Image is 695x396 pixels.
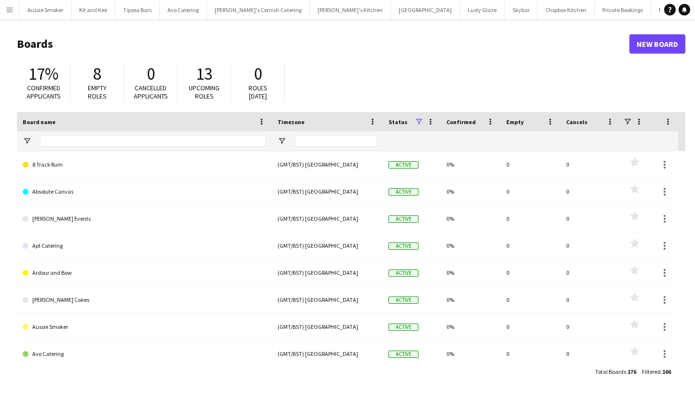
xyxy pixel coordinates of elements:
[500,313,560,340] div: 0
[93,63,101,85] span: 8
[207,0,310,19] button: [PERSON_NAME]'s Cornish Catering
[134,84,168,100] span: Cancelled applicants
[196,63,212,85] span: 13
[446,118,476,126] span: Confirmed
[272,313,383,340] div: (GMT/BST) [GEOGRAPHIC_DATA]
[505,0,538,19] button: Skybar
[441,205,500,232] div: 0%
[272,232,383,259] div: (GMT/BST) [GEOGRAPHIC_DATA]
[88,84,107,100] span: Empty roles
[441,286,500,313] div: 0%
[566,118,587,126] span: Cancels
[278,118,305,126] span: Timezone
[189,84,220,100] span: Upcoming roles
[17,37,629,51] h1: Boards
[310,0,391,19] button: [PERSON_NAME]'s Kitchen
[23,205,266,232] a: [PERSON_NAME] Events
[560,340,620,367] div: 0
[500,259,560,286] div: 0
[272,178,383,205] div: (GMT/BST) [GEOGRAPHIC_DATA]
[441,313,500,340] div: 0%
[23,286,266,313] a: [PERSON_NAME] Cakes
[560,232,620,259] div: 0
[272,151,383,178] div: (GMT/BST) [GEOGRAPHIC_DATA]
[27,84,61,100] span: Confirmed applicants
[389,188,418,196] span: Active
[629,34,685,54] a: New Board
[389,118,407,126] span: Status
[23,340,266,368] a: Avo Catering
[23,178,266,205] a: Absolute Canvas
[23,137,31,145] button: Open Filter Menu
[115,0,160,19] button: Tipsea Bars
[595,0,651,19] button: Private Bookings
[500,151,560,178] div: 0
[23,259,266,286] a: Ardour and Bow
[389,324,418,331] span: Active
[560,205,620,232] div: 0
[500,286,560,313] div: 0
[500,340,560,367] div: 0
[272,205,383,232] div: (GMT/BST) [GEOGRAPHIC_DATA]
[538,0,595,19] button: Chopbox Kitchen
[254,63,262,85] span: 0
[272,340,383,367] div: (GMT/BST) [GEOGRAPHIC_DATA]
[389,215,418,223] span: Active
[278,137,286,145] button: Open Filter Menu
[506,118,524,126] span: Empty
[20,0,71,19] button: Aussie Smoker
[23,232,266,259] a: Apt Catering
[560,259,620,286] div: 0
[662,368,671,375] span: 166
[441,259,500,286] div: 0%
[441,178,500,205] div: 0%
[441,340,500,367] div: 0%
[560,151,620,178] div: 0
[23,151,266,178] a: 8 Track Rum
[160,0,207,19] button: Avo Catering
[595,362,636,381] div: :
[272,259,383,286] div: (GMT/BST) [GEOGRAPHIC_DATA]
[249,84,267,100] span: Roles [DATE]
[272,286,383,313] div: (GMT/BST) [GEOGRAPHIC_DATA]
[147,63,155,85] span: 0
[560,178,620,205] div: 0
[560,286,620,313] div: 0
[500,205,560,232] div: 0
[460,0,505,19] button: Lusty Glaze
[389,297,418,304] span: Active
[23,313,266,340] a: Aussie Smoker
[389,242,418,250] span: Active
[71,0,115,19] button: Kit and Kee
[295,135,377,147] input: Timezone Filter Input
[23,118,56,126] span: Board name
[560,313,620,340] div: 0
[391,0,460,19] button: [GEOGRAPHIC_DATA]
[40,135,266,147] input: Board name Filter Input
[595,368,626,375] span: Total Boards
[500,232,560,259] div: 0
[441,151,500,178] div: 0%
[500,178,560,205] div: 0
[642,362,671,381] div: :
[441,232,500,259] div: 0%
[28,63,58,85] span: 17%
[642,368,661,375] span: Filtered
[389,351,418,358] span: Active
[389,161,418,169] span: Active
[389,269,418,277] span: Active
[627,368,636,375] span: 176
